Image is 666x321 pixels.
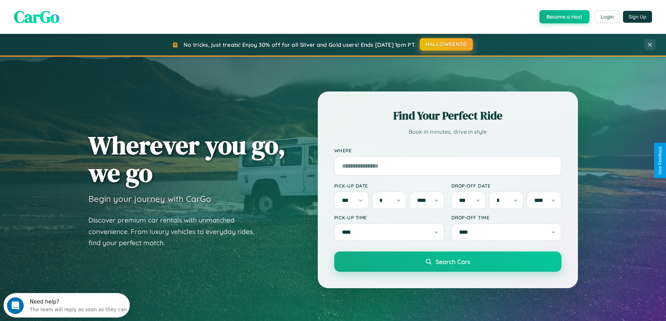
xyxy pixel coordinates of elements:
[595,10,620,23] button: Login
[334,214,444,220] label: Pick-up Time
[7,297,24,314] iframe: Intercom live chat
[334,127,561,137] p: Book in minutes, drive in style
[334,147,561,153] label: Where
[26,12,123,19] div: The team will reply as soon as they can
[3,293,130,318] iframe: Intercom live chat discovery launcher
[334,251,561,272] button: Search Cars
[88,214,263,249] p: Discover premium car rentals with unmatched convenience. From luxury vehicles to everyday rides, ...
[451,183,561,189] label: Drop-off Date
[623,11,652,23] button: Sign Up
[88,131,286,187] h1: Wherever you go, we go
[184,41,416,48] span: No tricks, just treats! Enjoy 30% off for all Silver and Gold users! Ends [DATE] 1pm PT.
[451,214,561,220] label: Drop-off Time
[539,10,589,23] button: Become a Host
[3,3,130,22] div: Open Intercom Messenger
[658,146,663,175] div: Give Feedback
[436,258,470,265] span: Search Cars
[14,5,59,28] span: CarGo
[334,183,444,189] label: Pick-up Date
[420,38,473,51] button: HALLOWEEN30
[334,108,561,123] h2: Find Your Perfect Ride
[88,194,211,204] h3: Begin your journey with CarGo
[26,6,123,12] div: Need help?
